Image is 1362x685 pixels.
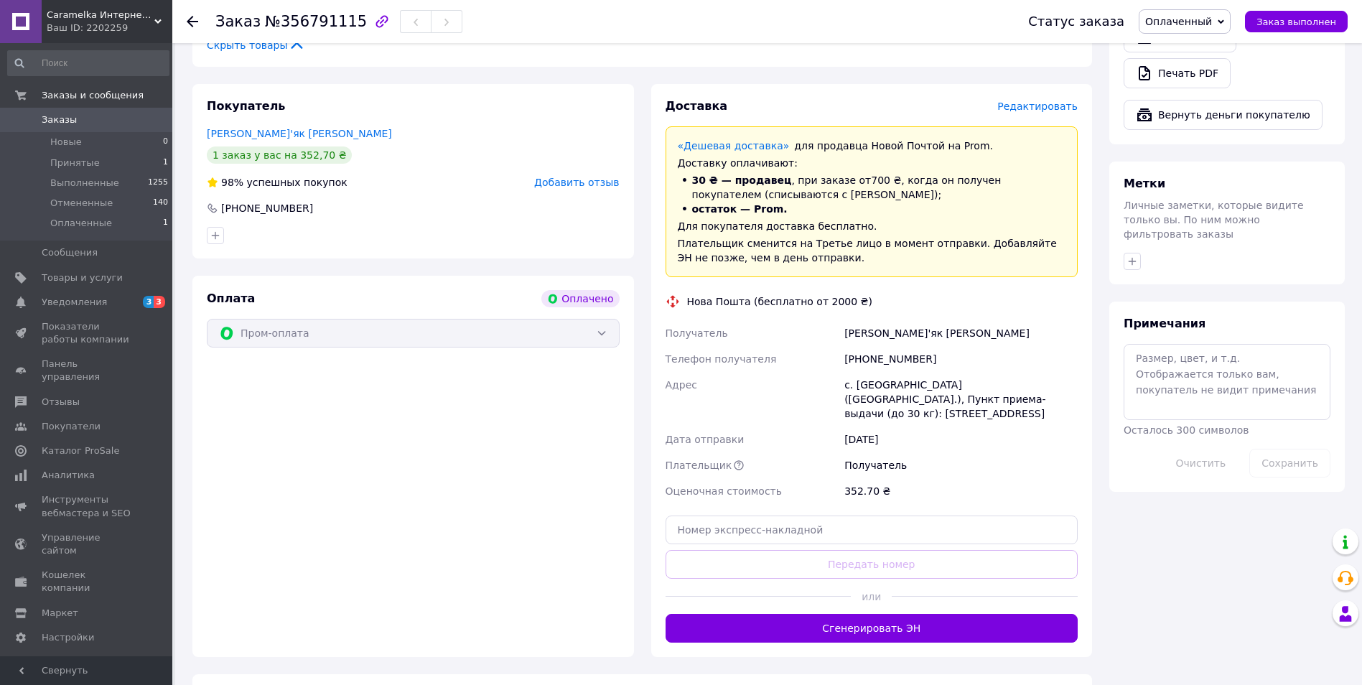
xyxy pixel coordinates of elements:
span: Отмененные [50,197,113,210]
span: 30 ₴ — продавец [692,174,792,186]
span: остаток — Prom. [692,203,788,215]
button: Сгенерировать ЭН [666,614,1078,643]
div: с. [GEOGRAPHIC_DATA] ([GEOGRAPHIC_DATA].), Пункт приема-выдачи (до 30 кг): [STREET_ADDRESS] [841,372,1081,427]
div: Вернуться назад [187,14,198,29]
span: Управление сайтом [42,531,133,557]
span: Оценочная стоимость [666,485,783,497]
span: Адрес [666,379,697,391]
a: «Дешевая доставка» [678,140,790,152]
span: Заказ выполнен [1256,17,1336,27]
span: Выполненные [50,177,119,190]
span: 1 [163,217,168,230]
span: Каталог ProSale [42,444,119,457]
span: или [851,590,892,604]
div: для продавца Новой Почтой на Prom. [678,139,1066,153]
div: [PHONE_NUMBER] [220,201,314,215]
span: Личные заметки, которые видите только вы. По ним можно фильтровать заказы [1124,200,1304,240]
span: Настройки [42,631,94,644]
div: [PERSON_NAME]'як [PERSON_NAME] [841,320,1081,346]
span: Сообщения [42,246,98,259]
span: Оплата [207,292,255,305]
span: Заказ [215,13,261,30]
div: [PHONE_NUMBER] [841,346,1081,372]
span: Примечания [1124,317,1205,330]
div: [DATE] [841,427,1081,452]
li: , при заказе от 700 ₴ , когда он получен покупателем (списываются с [PERSON_NAME]); [678,173,1066,202]
div: Плательщик сменится на Третье лицо в момент отправки. Добавляйте ЭН не позже, чем в день отправки. [678,236,1066,265]
span: Аналитика [42,469,95,482]
span: Скрыть товары [207,38,305,52]
span: Плательщик [666,460,732,471]
span: Маркет [42,607,78,620]
span: Покупатель [207,99,285,113]
a: Печать PDF [1124,58,1231,88]
div: Доставку оплачивают: [678,156,1066,170]
span: Новые [50,136,82,149]
span: Отзывы [42,396,80,409]
span: 140 [153,197,168,210]
div: Ваш ID: 2202259 [47,22,172,34]
span: Инструменты вебмастера и SEO [42,493,133,519]
span: Доставка [666,99,728,113]
span: Панель управления [42,358,133,383]
div: Статус заказа [1028,14,1124,29]
div: 1 заказ у вас на 352,70 ₴ [207,146,352,164]
span: Покупатели [42,420,101,433]
span: 1255 [148,177,168,190]
div: успешных покупок [207,175,348,190]
span: Метки [1124,177,1165,190]
span: Дата отправки [666,434,745,445]
span: Оплаченный [1145,16,1212,27]
span: Показатели работы компании [42,320,133,346]
span: Редактировать [997,101,1078,112]
span: Телефон получателя [666,353,777,365]
button: Заказ выполнен [1245,11,1348,32]
span: Добавить отзыв [534,177,619,188]
span: Заказы [42,113,77,126]
span: 1 [163,157,168,169]
span: Товары и услуги [42,271,123,284]
span: 0 [163,136,168,149]
div: Получатель [841,452,1081,478]
a: [PERSON_NAME]'як [PERSON_NAME] [207,128,392,139]
input: Номер экспресс-накладной [666,516,1078,544]
span: Заказы и сообщения [42,89,144,102]
div: 352.70 ₴ [841,478,1081,504]
button: Вернуть деньги покупателю [1124,100,1323,130]
span: Получатель [666,327,728,339]
span: 3 [143,296,154,308]
span: Кошелек компании [42,569,133,595]
span: Осталось 300 символов [1124,424,1249,436]
input: Поиск [7,50,169,76]
span: Принятые [50,157,100,169]
span: Уведомления [42,296,107,309]
span: Caramelka Интернет-магазин [47,9,154,22]
div: Оплачено [541,290,619,307]
span: Оплаченные [50,217,112,230]
span: 98% [221,177,243,188]
span: 3 [154,296,165,308]
span: №356791115 [265,13,367,30]
div: Нова Пошта (бесплатно от 2000 ₴) [684,294,876,309]
div: Для покупателя доставка бесплатно. [678,219,1066,233]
